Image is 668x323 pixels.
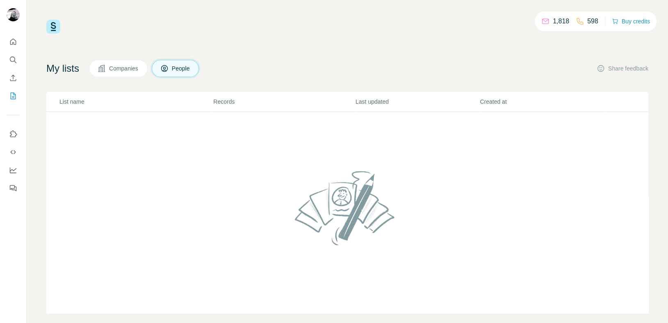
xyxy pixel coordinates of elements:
[7,8,20,21] img: Avatar
[597,64,648,73] button: Share feedback
[356,98,479,106] p: Last updated
[7,52,20,67] button: Search
[46,20,60,34] img: Surfe Logo
[46,62,79,75] h4: My lists
[612,16,650,27] button: Buy credits
[7,34,20,49] button: Quick start
[172,64,191,73] span: People
[553,16,569,26] p: 1,818
[587,16,598,26] p: 598
[292,164,403,252] img: No lists found
[109,64,139,73] span: Companies
[7,181,20,196] button: Feedback
[7,127,20,141] button: Use Surfe on LinkedIn
[7,163,20,177] button: Dashboard
[213,98,355,106] p: Records
[7,71,20,85] button: Enrich CSV
[7,145,20,159] button: Use Surfe API
[59,98,212,106] p: List name
[480,98,603,106] p: Created at
[7,89,20,103] button: My lists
